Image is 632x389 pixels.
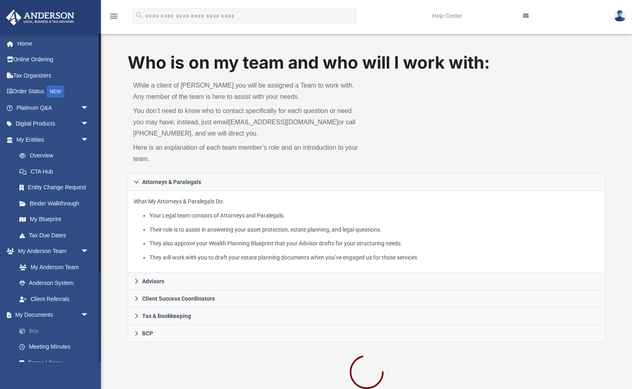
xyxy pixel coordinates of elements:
[149,211,599,221] li: Your Legal team consists of Attorneys and Paralegals.
[11,163,101,180] a: CTA Hub
[128,51,606,75] h1: Who is on my team and who will I work with:
[128,273,606,290] a: Advisors
[128,307,606,325] a: Tax & Bookkeeping
[134,197,600,262] p: What My Attorneys & Paralegals Do:
[133,142,361,165] p: Here is an explanation of each team member’s role and an introduction to your team.
[128,173,606,191] a: Attorneys & Paralegals
[6,116,101,132] a: Digital Productsarrow_drop_down
[142,313,191,319] span: Tax & Bookkeeping
[81,116,97,132] span: arrow_drop_down
[128,325,606,342] a: BCP
[11,259,93,275] a: My Anderson Team
[11,339,101,355] a: Meeting Minutes
[614,10,626,22] img: User Pic
[6,243,97,259] a: My Anderson Teamarrow_drop_down
[11,355,97,371] a: Forms Library
[142,179,201,185] span: Attorneys & Paralegals
[81,243,97,260] span: arrow_drop_down
[229,119,338,125] a: [EMAIL_ADDRESS][DOMAIN_NAME]
[81,100,97,116] span: arrow_drop_down
[11,323,101,339] a: Box
[142,278,164,284] span: Advisors
[81,132,97,148] span: arrow_drop_down
[135,11,144,20] i: search
[128,290,606,307] a: Client Success Coordinators
[11,148,101,164] a: Overview
[109,15,119,21] a: menu
[133,105,361,139] p: You don’t need to know who to contact specifically for each question or need you may have; instea...
[6,307,101,323] a: My Documentsarrow_drop_down
[11,227,101,243] a: Tax Due Dates
[81,307,97,324] span: arrow_drop_down
[6,67,101,84] a: Tax Organizers
[6,52,101,68] a: Online Ordering
[109,11,119,21] i: menu
[6,100,101,116] a: Platinum Q&Aarrow_drop_down
[149,238,599,249] li: They also approve your Wealth Planning Blueprint that your Advisor drafts for your structuring ne...
[6,132,101,148] a: My Entitiesarrow_drop_down
[11,195,101,211] a: Binder Walkthrough
[142,296,215,301] span: Client Success Coordinators
[149,253,599,263] li: They will work with you to draft your estate planning documents when you’ve engaged us for those ...
[46,86,64,98] div: NEW
[142,330,153,336] span: BCP
[11,211,97,228] a: My Blueprint
[11,180,101,196] a: Entity Change Request
[11,275,97,291] a: Anderson System
[11,291,97,307] a: Client Referrals
[6,36,101,52] a: Home
[6,84,101,100] a: Order StatusNEW
[149,225,599,235] li: Their role is to assist in answering your asset protection, estate planning, and legal questions.
[128,191,606,273] div: Attorneys & Paralegals
[4,10,77,25] img: Anderson Advisors Platinum Portal
[133,80,361,102] p: While a client of [PERSON_NAME] you will be assigned a Team to work with. Any member of the team ...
